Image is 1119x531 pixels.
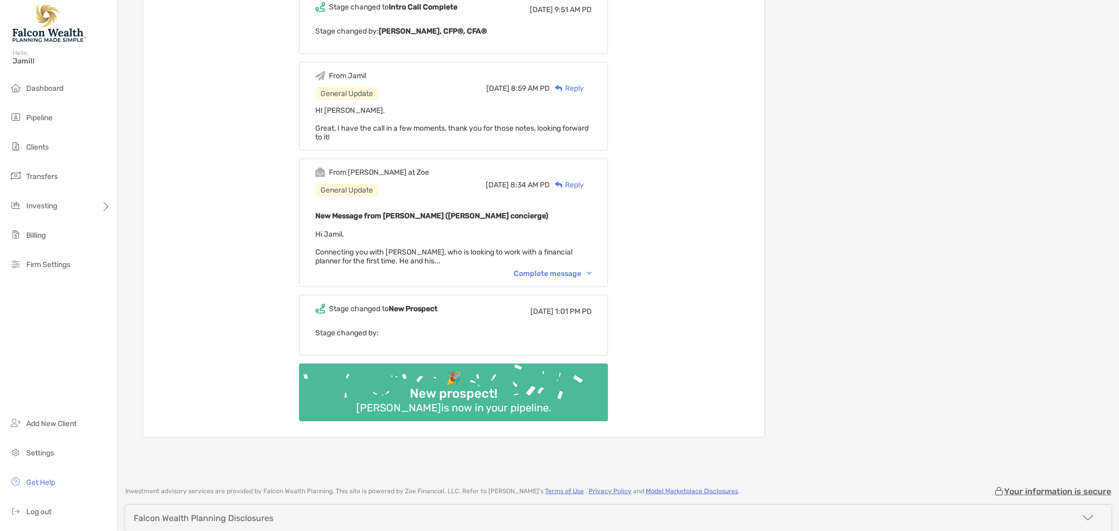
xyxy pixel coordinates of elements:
img: Event icon [315,167,325,177]
p: Your information is secure [1004,486,1111,496]
img: billing icon [9,228,22,241]
span: Hi Jamil, Connecting you with [PERSON_NAME], who is looking to work with a financial planner for ... [315,230,572,265]
span: [DATE] [530,307,553,316]
span: 9:51 AM PD [555,5,592,14]
div: General Update [315,87,378,100]
span: Settings [26,449,54,458]
img: get-help icon [9,475,22,488]
b: Intro Call Complete [389,3,457,12]
div: From Jamil [329,71,366,80]
img: icon arrow [1082,512,1094,524]
div: Reply [550,83,584,94]
img: investing icon [9,199,22,211]
div: From [PERSON_NAME] at Zoe [329,168,429,177]
img: transfers icon [9,169,22,182]
img: add_new_client icon [9,417,22,429]
span: Transfers [26,172,58,181]
span: Pipeline [26,113,52,122]
img: Chevron icon [587,272,592,275]
span: Get Help [26,478,55,487]
b: New Prospect [389,304,438,313]
span: Dashboard [26,84,63,93]
span: [DATE] [486,180,509,189]
a: Terms of Use [545,487,584,495]
img: Falcon Wealth Planning Logo [13,4,86,42]
img: firm-settings icon [9,258,22,270]
a: Privacy Policy [589,487,632,495]
span: Add New Client [26,419,77,428]
img: Event icon [315,304,325,314]
p: Stage changed by: [315,25,592,38]
span: [DATE] [530,5,553,14]
p: Stage changed by: [315,326,592,339]
div: New prospect! [406,386,502,401]
div: 🎉 [442,371,466,386]
div: [PERSON_NAME] is now in your pipeline. [352,401,556,414]
div: General Update [315,184,378,197]
img: logout icon [9,505,22,517]
span: Investing [26,201,57,210]
span: 1:01 PM PD [555,307,592,316]
div: Falcon Wealth Planning Disclosures [134,513,273,523]
span: Firm Settings [26,260,70,269]
img: clients icon [9,140,22,153]
div: Reply [550,179,584,190]
p: Investment advisory services are provided by Falcon Wealth Planning . This site is powered by Zoe... [125,487,740,495]
b: New Message from [PERSON_NAME] ([PERSON_NAME] concierge) [315,211,548,220]
img: settings icon [9,446,22,459]
img: dashboard icon [9,81,22,94]
img: Reply icon [555,85,563,92]
span: Log out [26,507,51,516]
div: Stage changed to [329,304,438,313]
span: HI [PERSON_NAME], Great, I have the call in a few moments, thank you for those notes, looking for... [315,106,589,142]
img: Event icon [315,71,325,81]
img: Reply icon [555,182,563,188]
span: Jamil! [13,57,111,66]
img: Event icon [315,2,325,12]
span: [DATE] [486,84,509,93]
span: Billing [26,231,46,240]
div: Stage changed to [329,3,457,12]
span: 8:34 AM PD [510,180,550,189]
span: Clients [26,143,49,152]
img: pipeline icon [9,111,22,123]
span: 8:59 AM PD [511,84,550,93]
a: Model Marketplace Disclosures [646,487,738,495]
b: [PERSON_NAME], CFP®, CFA® [379,27,487,36]
div: Complete message [514,269,592,278]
